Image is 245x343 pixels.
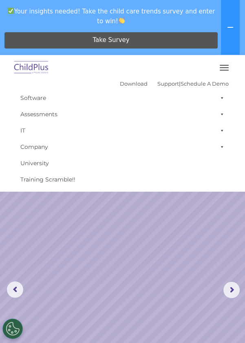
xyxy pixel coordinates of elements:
[16,155,229,171] a: University
[16,106,229,122] a: Assessments
[3,3,219,29] span: Your insights needed! Take the child care trends survey and enter to win!
[8,8,14,14] img: ✅
[181,80,229,87] a: Schedule A Demo
[101,54,126,60] span: Last name
[93,33,129,47] span: Take Survey
[119,18,125,24] img: 👏
[16,139,229,155] a: Company
[120,80,229,87] font: |
[16,122,229,139] a: IT
[12,58,51,77] img: ChildPlus by Procare Solutions
[157,80,179,87] a: Support
[101,87,136,93] span: Phone number
[16,90,229,106] a: Software
[120,80,148,87] a: Download
[2,319,23,339] button: Cookies Settings
[204,304,245,343] iframe: Chat Widget
[4,32,218,49] a: Take Survey
[16,171,229,188] a: Training Scramble!!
